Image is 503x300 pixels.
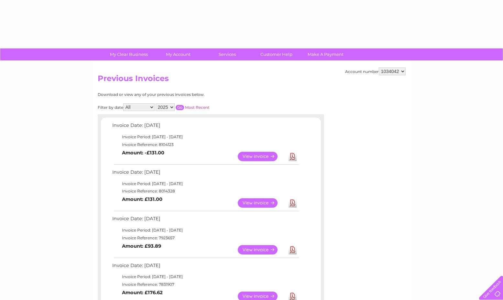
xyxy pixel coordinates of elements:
td: Invoice Period: [DATE] - [DATE] [111,273,300,281]
td: Invoice Reference: 7831907 [111,281,300,288]
a: View [238,152,285,161]
a: View [238,245,285,254]
td: Invoice Date: [DATE] [111,214,300,226]
td: Invoice Reference: 7923657 [111,234,300,242]
a: Services [201,48,254,60]
b: Amount: £131.00 [122,196,162,202]
a: Download [289,198,297,208]
div: Filter by date [98,103,268,111]
a: Most Recent [185,105,210,110]
a: My Clear Business [102,48,156,60]
a: Make A Payment [299,48,352,60]
td: Invoice Date: [DATE] [111,261,300,273]
td: Invoice Period: [DATE] - [DATE] [111,180,300,188]
td: Invoice Date: [DATE] [111,121,300,133]
a: Download [289,245,297,254]
h2: Previous Invoices [98,74,406,86]
a: Customer Help [250,48,303,60]
div: Account number [345,67,406,75]
a: Download [289,152,297,161]
td: Invoice Date: [DATE] [111,168,300,180]
td: Invoice Period: [DATE] - [DATE] [111,133,300,141]
b: Amount: -£131.00 [122,150,164,156]
td: Invoice Reference: 8104123 [111,141,300,149]
b: Amount: £93.89 [122,243,161,249]
a: My Account [151,48,205,60]
div: Download or view any of your previous invoices below. [98,92,268,97]
td: Invoice Reference: 8014328 [111,187,300,195]
a: View [238,198,285,208]
b: Amount: £176.62 [122,290,163,295]
td: Invoice Period: [DATE] - [DATE] [111,226,300,234]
